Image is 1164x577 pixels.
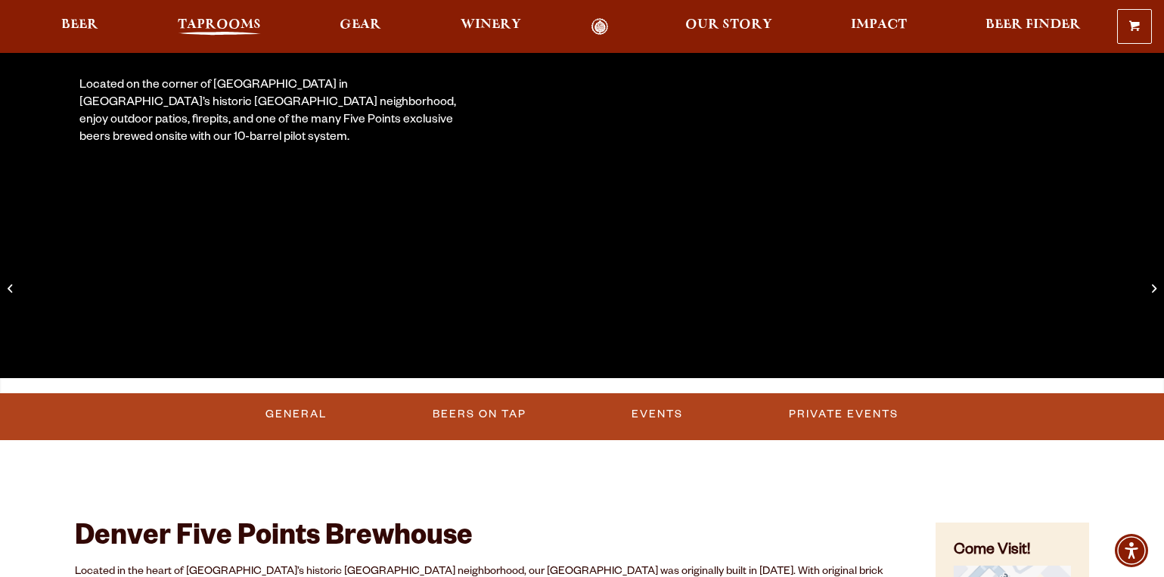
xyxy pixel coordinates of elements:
a: Gear [330,18,391,35]
div: Located on the corner of [GEOGRAPHIC_DATA] in [GEOGRAPHIC_DATA]’s historic [GEOGRAPHIC_DATA] neig... [80,78,467,147]
a: Our Story [675,18,782,35]
span: Gear [340,19,381,31]
a: Taprooms [168,18,271,35]
a: Beer [52,18,109,35]
span: Beer Finder [986,19,1081,31]
h2: Denver Five Points Brewhouse [76,523,899,556]
a: Odell Home [572,18,629,35]
div: Accessibility Menu [1115,534,1148,567]
a: Events [625,397,689,432]
a: General [259,397,333,432]
span: Impact [851,19,907,31]
a: Private Events [783,397,905,432]
a: Winery [451,18,531,35]
a: Beer Finder [976,18,1091,35]
span: Our Story [685,19,772,31]
span: Winery [461,19,521,31]
a: Beers on Tap [427,397,532,432]
span: Beer [62,19,99,31]
h4: Come Visit! [954,541,1070,563]
a: Impact [841,18,917,35]
span: Taprooms [178,19,261,31]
